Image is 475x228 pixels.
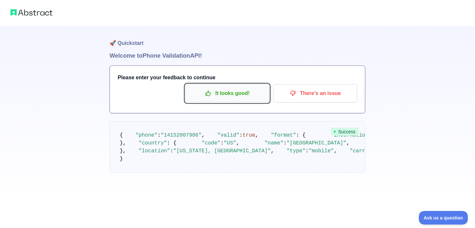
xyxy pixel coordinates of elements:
[236,140,239,146] span: ,
[283,140,287,146] span: :
[255,132,258,138] span: ,
[139,140,167,146] span: "country"
[224,140,236,146] span: "US"
[202,140,221,146] span: "code"
[331,128,359,136] span: Success
[10,8,52,17] img: Abstract logo
[170,148,174,154] span: :
[350,148,378,154] span: "carrier"
[239,132,243,138] span: :
[287,140,346,146] span: "[GEOGRAPHIC_DATA]"
[217,132,239,138] span: "valid"
[157,132,161,138] span: :
[167,140,176,146] span: : {
[120,132,123,138] span: {
[265,140,284,146] span: "name"
[185,84,269,103] button: It looks good!
[309,148,334,154] span: "mobile"
[419,211,468,225] iframe: Toggle Customer Support
[287,148,306,154] span: "type"
[271,148,274,154] span: ,
[271,132,296,138] span: "format"
[273,84,357,103] button: There's an issue
[173,148,271,154] span: "[US_STATE], [GEOGRAPHIC_DATA]"
[346,140,350,146] span: ,
[110,26,365,51] h1: 🚀 Quickstart
[331,132,378,138] span: "international"
[334,148,337,154] span: ,
[110,51,365,60] h1: Welcome to Phone Validation API!
[118,74,357,82] h3: Please enter your feedback to continue
[306,148,309,154] span: :
[243,132,255,138] span: true
[278,88,352,99] p: There's an issue
[161,132,202,138] span: "14152007986"
[202,132,205,138] span: ,
[220,140,224,146] span: :
[139,148,170,154] span: "location"
[296,132,306,138] span: : {
[135,132,157,138] span: "phone"
[190,88,264,99] p: It looks good!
